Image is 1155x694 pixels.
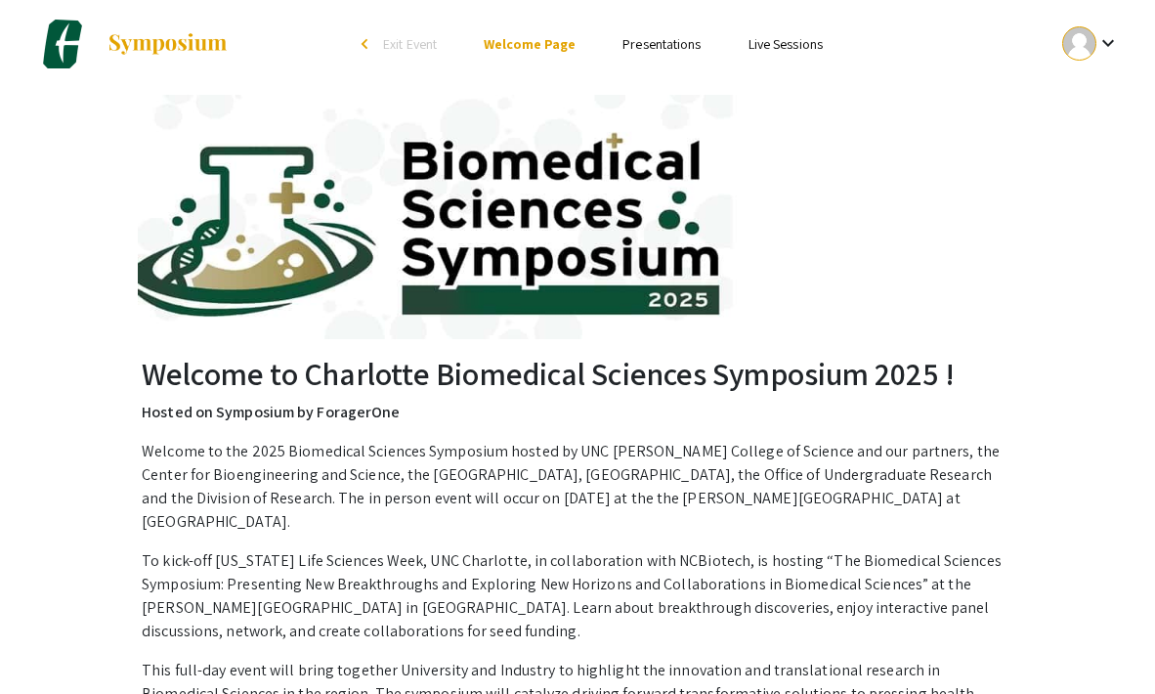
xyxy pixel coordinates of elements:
img: Symposium by ForagerOne [107,32,229,56]
span: Exit Event [383,35,437,53]
a: Presentations [622,35,701,53]
a: Welcome Page [484,35,576,53]
p: To kick-off [US_STATE] Life Sciences Week, UNC Charlotte, in collaboration with NCBiotech, is hos... [142,549,1013,643]
a: Charlotte Biomedical Sciences Symposium 2025 [15,20,229,68]
mat-icon: Expand account dropdown [1096,31,1120,55]
img: Charlotte Biomedical Sciences Symposium 2025 [38,20,87,68]
iframe: Chat [15,606,83,679]
div: arrow_back_ios [362,38,373,50]
img: Charlotte Biomedical Sciences Symposium 2025 [138,95,1017,339]
p: Welcome to the 2025 Biomedical Sciences Symposium hosted by UNC [PERSON_NAME] College of Science ... [142,440,1013,534]
p: Hosted on Symposium by ForagerOne [142,401,1013,424]
h2: Welcome to Charlotte Biomedical Sciences Symposium 2025 ! [142,355,1013,392]
a: Live Sessions [749,35,823,53]
button: Expand account dropdown [1042,22,1140,65]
